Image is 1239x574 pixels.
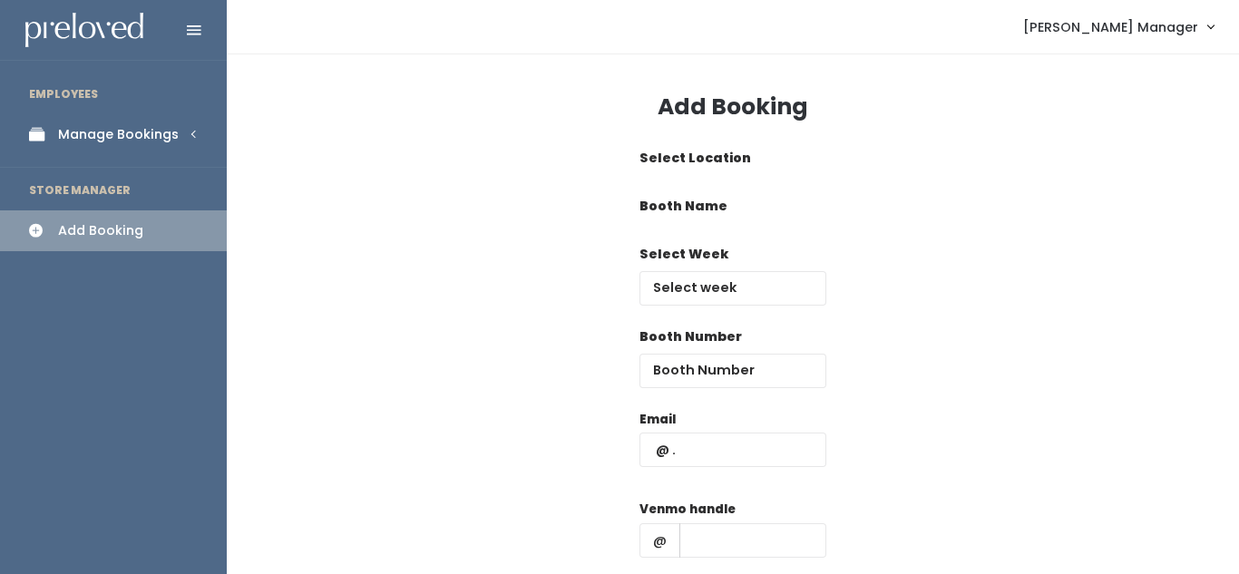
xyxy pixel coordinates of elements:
[639,149,751,168] label: Select Location
[58,125,179,144] div: Manage Bookings
[639,411,676,429] label: Email
[25,13,143,48] img: preloved logo
[1023,17,1198,37] span: [PERSON_NAME] Manager
[639,501,736,519] label: Venmo handle
[639,197,727,216] label: Booth Name
[639,271,826,306] input: Select week
[58,221,143,240] div: Add Booking
[639,327,742,346] label: Booth Number
[1005,7,1232,46] a: [PERSON_NAME] Manager
[639,433,826,467] input: @ .
[639,245,728,264] label: Select Week
[639,354,826,388] input: Booth Number
[639,523,680,558] span: @
[658,94,808,120] h3: Add Booking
